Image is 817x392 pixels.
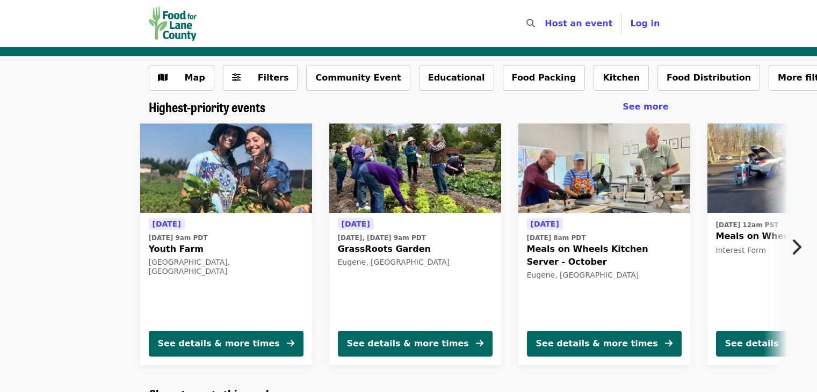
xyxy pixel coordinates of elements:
[621,13,668,34] button: Log in
[338,258,493,267] div: Eugene, [GEOGRAPHIC_DATA]
[503,65,585,91] button: Food Packing
[716,220,779,230] time: [DATE] 12am PST
[287,338,294,349] i: arrow-right icon
[623,101,668,112] span: See more
[149,243,303,256] span: Youth Farm
[149,331,303,357] button: See details & more times
[153,220,181,228] span: [DATE]
[149,233,208,243] time: [DATE] 9am PDT
[329,124,501,214] img: GrassRoots Garden organized by Food for Lane County
[623,100,668,113] a: See more
[342,220,370,228] span: [DATE]
[545,18,612,28] a: Host an event
[223,65,298,91] button: Filters (0 selected)
[158,337,280,350] div: See details & more times
[541,11,550,37] input: Search
[232,72,241,83] i: sliders-h icon
[527,233,586,243] time: [DATE] 8am PDT
[185,72,205,83] span: Map
[149,99,265,115] a: Highest-priority events
[347,337,469,350] div: See details & more times
[149,65,214,91] button: Show map view
[149,97,265,116] span: Highest-priority events
[149,258,303,276] div: [GEOGRAPHIC_DATA], [GEOGRAPHIC_DATA]
[338,331,493,357] button: See details & more times
[782,232,817,262] button: Next item
[630,18,660,28] span: Log in
[518,124,690,214] img: Meals on Wheels Kitchen Server - October organized by Food for Lane County
[527,271,682,280] div: Eugene, [GEOGRAPHIC_DATA]
[725,337,779,350] div: See details
[527,331,682,357] button: See details & more times
[518,124,690,365] a: See details for "Meals on Wheels Kitchen Server - October"
[716,246,767,255] span: Interest Form
[657,65,760,91] button: Food Distribution
[791,237,801,257] i: chevron-right icon
[594,65,649,91] button: Kitchen
[419,65,494,91] button: Educational
[306,65,410,91] button: Community Event
[476,338,483,349] i: arrow-right icon
[140,124,312,214] img: Youth Farm organized by Food for Lane County
[531,220,559,228] span: [DATE]
[665,338,673,349] i: arrow-right icon
[338,243,493,256] span: GrassRoots Garden
[140,124,312,365] a: See details for "Youth Farm"
[527,243,682,268] span: Meals on Wheels Kitchen Server - October
[338,233,426,243] time: [DATE], [DATE] 9am PDT
[258,72,289,83] span: Filters
[536,337,658,350] div: See details & more times
[158,72,168,83] i: map icon
[526,18,535,28] i: search icon
[140,99,677,115] div: Highest-priority events
[149,6,197,41] img: Food for Lane County - Home
[329,124,501,365] a: See details for "GrassRoots Garden"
